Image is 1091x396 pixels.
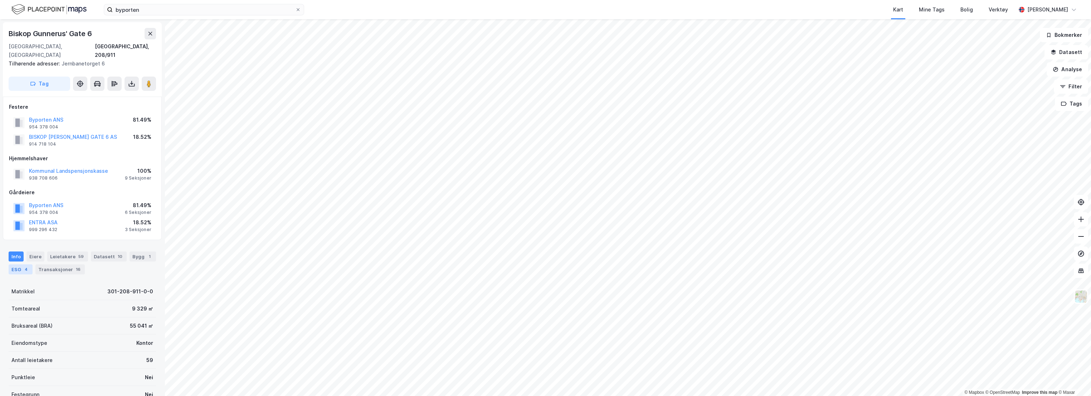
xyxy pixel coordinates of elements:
[11,322,53,330] div: Bruksareal (BRA)
[47,251,88,261] div: Leietakere
[133,116,151,124] div: 81.49%
[130,251,156,261] div: Bygg
[1027,5,1068,14] div: [PERSON_NAME]
[9,154,156,163] div: Hjemmelshaver
[23,266,30,273] div: 4
[9,264,33,274] div: ESG
[146,253,153,260] div: 1
[91,251,127,261] div: Datasett
[132,304,153,313] div: 9 329 ㎡
[919,5,945,14] div: Mine Tags
[11,356,53,365] div: Antall leietakere
[95,42,156,59] div: [GEOGRAPHIC_DATA], 208/911
[893,5,903,14] div: Kart
[1055,97,1088,111] button: Tags
[133,133,151,141] div: 18.52%
[9,28,93,39] div: Biskop Gunnerus' Gate 6
[116,253,124,260] div: 10
[989,5,1008,14] div: Verktøy
[77,253,85,260] div: 59
[9,251,24,261] div: Info
[11,287,35,296] div: Matrikkel
[11,339,47,347] div: Eiendomstype
[1054,79,1088,94] button: Filter
[29,141,56,147] div: 914 718 104
[11,304,40,313] div: Tomteareal
[113,4,295,15] input: Søk på adresse, matrikkel, gårdeiere, leietakere eller personer
[1044,45,1088,59] button: Datasett
[9,59,150,68] div: Jernbanetorget 6
[74,266,82,273] div: 16
[1055,362,1091,396] iframe: Chat Widget
[964,390,984,395] a: Mapbox
[125,201,151,210] div: 81.49%
[26,251,44,261] div: Eiere
[29,210,58,215] div: 954 378 004
[146,356,153,365] div: 59
[125,227,151,233] div: 3 Seksjoner
[9,188,156,197] div: Gårdeiere
[1074,290,1088,303] img: Z
[125,218,151,227] div: 18.52%
[11,373,35,382] div: Punktleie
[9,103,156,111] div: Festere
[136,339,153,347] div: Kontor
[985,390,1020,395] a: OpenStreetMap
[145,373,153,382] div: Nei
[11,3,87,16] img: logo.f888ab2527a4732fd821a326f86c7f29.svg
[960,5,973,14] div: Bolig
[29,175,58,181] div: 938 708 606
[1047,62,1088,77] button: Analyse
[35,264,85,274] div: Transaksjoner
[125,175,151,181] div: 9 Seksjoner
[9,42,95,59] div: [GEOGRAPHIC_DATA], [GEOGRAPHIC_DATA]
[29,227,57,233] div: 999 296 432
[1040,28,1088,42] button: Bokmerker
[9,77,70,91] button: Tag
[29,124,58,130] div: 954 378 004
[9,60,62,67] span: Tilhørende adresser:
[107,287,153,296] div: 301-208-911-0-0
[1022,390,1057,395] a: Improve this map
[125,210,151,215] div: 6 Seksjoner
[125,167,151,175] div: 100%
[130,322,153,330] div: 55 041 ㎡
[1055,362,1091,396] div: Kontrollprogram for chat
